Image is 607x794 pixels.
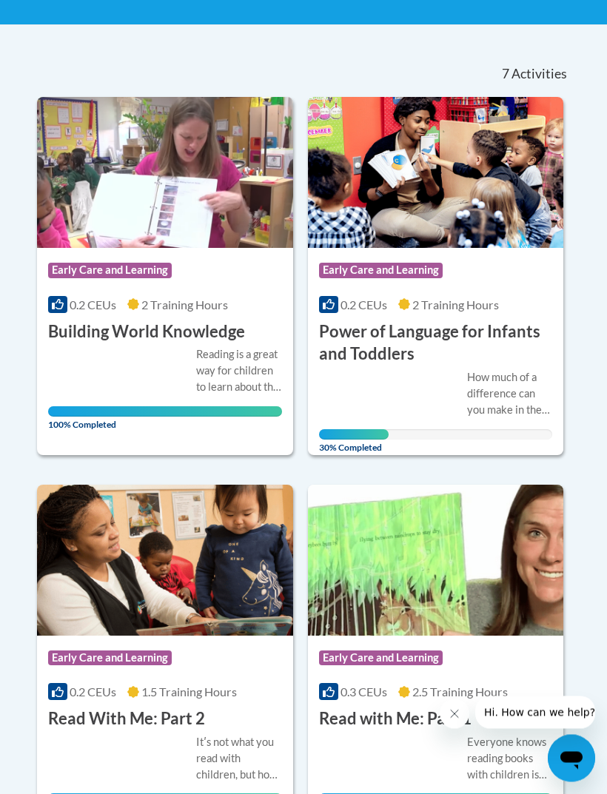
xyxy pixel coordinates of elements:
[48,407,282,431] span: 100% Completed
[319,430,389,440] div: Your progress
[467,735,553,784] div: Everyone knows reading books with children is important - not just reading to children ʹ but read...
[548,735,595,782] iframe: Button to launch messaging window
[37,98,293,249] img: Course Logo
[412,685,508,699] span: 2.5 Training Hours
[37,485,293,636] img: Course Logo
[308,98,564,455] a: Course LogoEarly Care and Learning0.2 CEUs2 Training Hours Power of Language for Infants and Todd...
[48,263,172,278] span: Early Care and Learning
[341,685,387,699] span: 0.3 CEUs
[319,263,443,278] span: Early Care and Learning
[141,298,228,312] span: 2 Training Hours
[319,651,443,666] span: Early Care and Learning
[308,485,564,636] img: Course Logo
[319,430,389,454] span: 30% Completed
[319,321,553,367] h3: Power of Language for Infants and Toddlers
[440,699,469,729] iframe: Close message
[502,67,509,83] span: 7
[475,696,595,729] iframe: Message from company
[512,67,567,83] span: Activities
[196,347,282,396] div: Reading is a great way for children to learn about the world around them. Learn how you can bring...
[308,98,564,249] img: Course Logo
[48,708,205,731] h3: Read With Me: Part 2
[341,298,387,312] span: 0.2 CEUs
[48,651,172,666] span: Early Care and Learning
[319,708,472,731] h3: Read with Me: Part 1
[196,735,282,784] div: Itʹs not what you read with children, but how you read that makes a difference. And you have the ...
[48,407,282,417] div: Your progress
[70,298,116,312] span: 0.2 CEUs
[37,98,293,455] a: Course LogoEarly Care and Learning0.2 CEUs2 Training Hours Building World KnowledgeReading is a g...
[48,321,245,344] h3: Building World Knowledge
[412,298,499,312] span: 2 Training Hours
[467,370,553,419] div: How much of a difference can you make in the life of a child just by talking? A lot! You can help...
[70,685,116,699] span: 0.2 CEUs
[141,685,237,699] span: 1.5 Training Hours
